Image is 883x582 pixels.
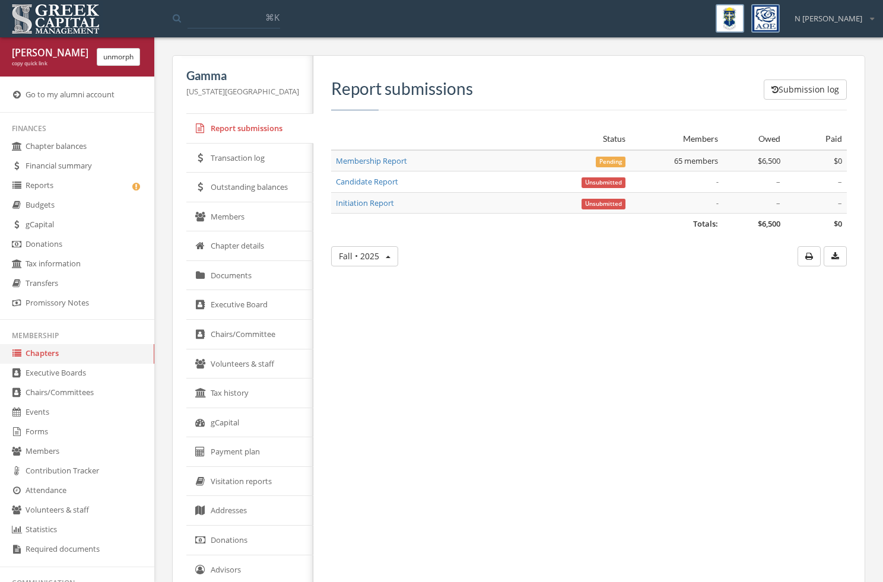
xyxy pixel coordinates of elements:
[582,177,625,188] span: Unsubmitted
[186,85,299,98] p: [US_STATE][GEOGRAPHIC_DATA]
[716,198,718,208] em: -
[186,231,313,261] a: Chapter details
[331,246,398,266] button: Fall • 2025
[838,198,842,208] span: –
[97,48,140,66] button: unmorph
[758,218,780,229] span: $6,500
[186,173,313,202] a: Outstanding balances
[12,46,88,60] div: [PERSON_NAME] [PERSON_NAME]
[596,157,625,167] span: Pending
[186,379,313,408] a: Tax history
[331,79,847,98] h3: Report submissions
[776,198,780,208] span: –
[553,128,630,150] th: Status
[186,114,313,144] a: Report submissions
[776,176,780,187] span: –
[265,11,279,23] span: ⌘K
[186,69,299,82] h5: Gamma
[186,144,313,173] a: Transaction log
[838,176,842,187] span: –
[834,155,842,166] span: $0
[716,176,718,187] em: -
[758,155,780,166] span: $6,500
[186,202,313,232] a: Members
[12,60,88,68] div: copy quick link
[186,437,313,467] a: Payment plan
[186,349,313,379] a: Volunteers & staff
[723,128,784,150] th: Owed
[336,198,394,208] a: Initiation Report
[785,128,847,150] th: Paid
[336,176,398,187] a: Candidate Report
[630,128,723,150] th: Members
[186,467,313,497] a: Visitation reports
[764,79,847,100] button: Submission log
[336,155,407,166] a: Membership Report
[834,218,842,229] span: $0
[596,155,625,166] a: Pending
[674,155,718,166] span: 65 members
[787,4,874,24] div: N [PERSON_NAME]
[582,198,625,208] a: Unsubmitted
[186,496,313,526] a: Addresses
[339,250,379,262] span: Fall • 2025
[186,261,313,291] a: Documents
[795,13,862,24] span: N [PERSON_NAME]
[186,408,313,438] a: gCapital
[186,290,313,320] a: Executive Board
[186,320,313,349] a: Chairs/Committee
[582,199,625,209] span: Unsubmitted
[582,176,625,187] a: Unsubmitted
[331,214,723,234] td: Totals:
[186,526,313,555] a: Donations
